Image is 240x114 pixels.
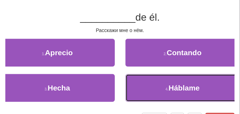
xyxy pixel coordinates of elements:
[166,87,169,91] small: 4 .
[135,12,160,23] span: de él.
[80,12,135,23] span: __________
[169,84,200,92] span: Háblame
[164,52,167,56] small: 2 .
[44,87,48,91] small: 3 .
[48,84,70,92] span: Hecha
[167,48,202,57] span: Contando
[5,27,235,34] div: Расскажи мне о нём.
[42,52,45,56] small: 1 .
[45,48,73,57] span: Aprecio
